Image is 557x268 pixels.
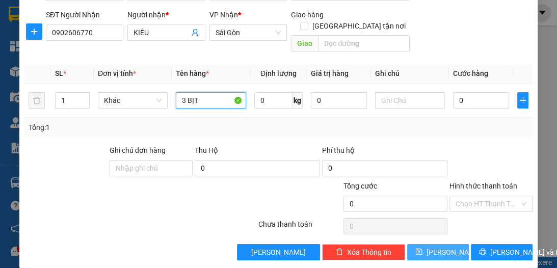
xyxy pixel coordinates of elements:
button: printer[PERSON_NAME] và In [471,244,533,260]
span: VP Nhận [209,11,238,19]
div: Chưa thanh toán [257,219,342,236]
span: Cước hàng [453,69,488,77]
span: Giao hàng [291,11,324,19]
span: delete [336,248,343,256]
span: Định lượng [260,69,297,77]
button: [PERSON_NAME] [237,244,320,260]
button: delete [29,92,45,109]
input: Ghi chú đơn hàng [110,160,193,176]
th: Ghi chú [371,64,449,84]
span: Giá trị hàng [311,69,349,77]
span: [PERSON_NAME] [251,247,306,258]
span: [PERSON_NAME] [427,247,481,258]
span: Tổng cước [343,182,377,190]
span: plus [518,96,528,104]
input: VD: Bàn, Ghế [176,92,246,109]
span: save [415,248,422,256]
button: save[PERSON_NAME] [407,244,469,260]
span: Xóa Thông tin [347,247,391,258]
span: kg [293,92,303,109]
span: plus [26,28,42,36]
button: plus [517,92,528,109]
label: Ghi chú đơn hàng [110,146,166,154]
div: SĐT Người Nhận [46,9,123,20]
span: [GEOGRAPHIC_DATA] tận nơi [308,20,410,32]
span: Khác [104,93,162,108]
button: plus [26,23,42,40]
div: Phí thu hộ [322,145,447,160]
input: Dọc đường [318,35,410,51]
span: user-add [191,29,199,37]
span: Tên hàng [176,69,209,77]
span: Thu Hộ [195,146,218,154]
span: Giao [291,35,318,51]
div: Người nhận [127,9,205,20]
span: SL [55,69,63,77]
input: 0 [311,92,367,109]
label: Hình thức thanh toán [449,182,517,190]
span: Sài Gòn [216,25,281,40]
input: Ghi Chú [375,92,445,109]
span: printer [479,248,486,256]
span: Đơn vị tính [98,69,136,77]
button: deleteXóa Thông tin [322,244,405,260]
div: Tổng: 1 [29,122,216,133]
